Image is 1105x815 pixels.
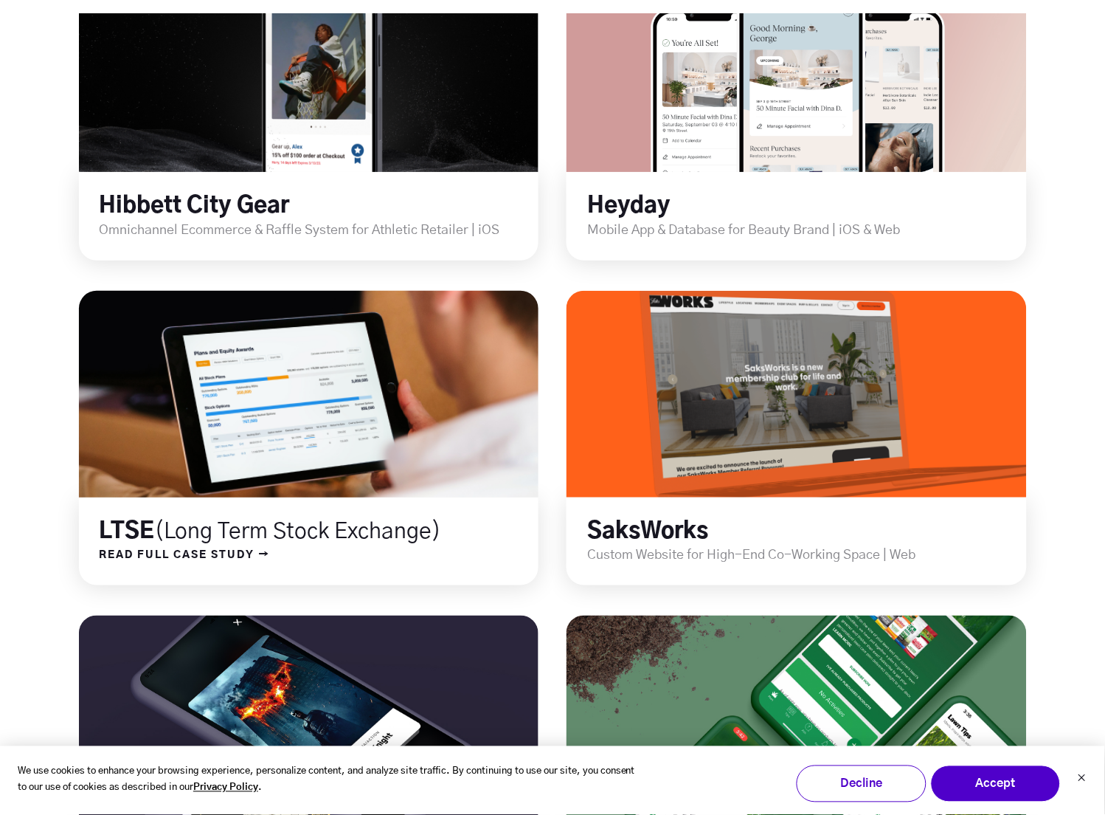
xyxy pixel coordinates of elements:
[193,780,258,797] a: Privacy Policy
[18,764,645,798] p: We use cookies to enhance your browsing experience, personalize content, and analyze site traffic...
[567,291,1026,586] div: long term stock exchange (ltse)
[587,221,1026,240] p: Mobile App & Database for Beauty Brand | iOS & Web
[79,546,271,565] a: READ FULL CASE STUDY →
[155,520,442,543] span: (Long Term Stock Exchange)
[100,221,538,240] p: Omnichannel Ecommerce & Raffle System for Athletic Retailer | iOS
[587,195,671,217] a: Heyday
[100,520,442,543] a: LTSE(Long Term Stock Exchange)
[1078,772,1087,788] button: Dismiss cookie banner
[100,195,290,217] a: Hibbett City Gear
[587,546,1026,565] p: Custom Website for High-End Co-Working Space | Web
[587,520,708,543] a: SaksWorks
[79,291,538,586] div: long term stock exchange (ltse)
[797,766,926,802] button: Decline
[931,766,1061,802] button: Accept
